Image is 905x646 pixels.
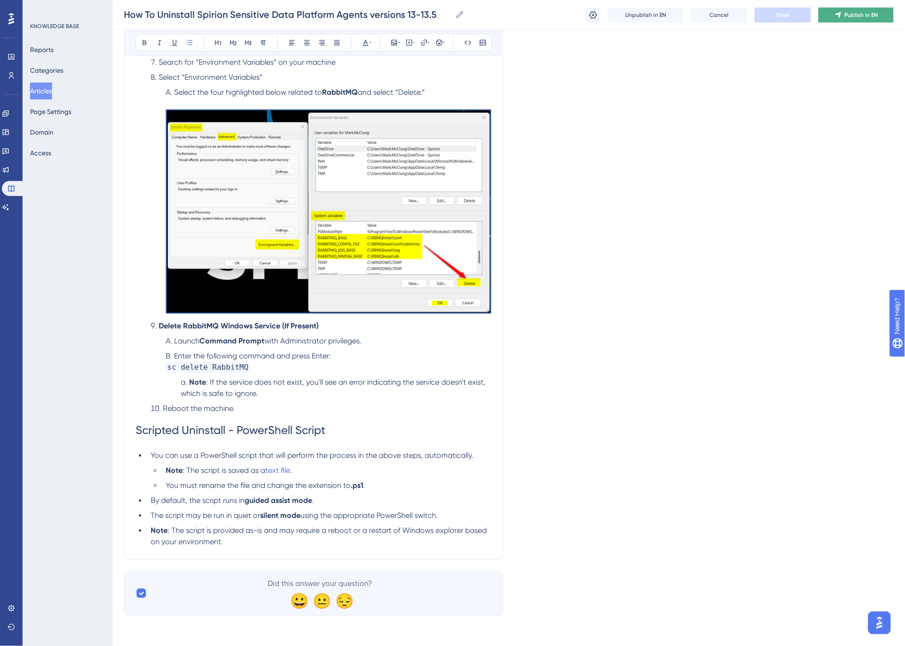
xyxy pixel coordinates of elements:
span: Did this answer your question? [268,578,373,590]
button: Cancel [691,8,747,23]
span: Scripted Uninstall - PowerShell Script [136,424,325,437]
span: Launch [174,337,199,346]
span: You must rename the file and change the extension to [166,481,351,490]
span: using the appropriate PowerShell switch. [300,511,438,520]
span: : The script is provided as-is and may require a reboot or a restart of Windows explorer based on... [151,526,489,547]
button: Domain [30,124,54,141]
div: 😀 [290,593,305,608]
strong: Command Prompt [199,337,264,346]
span: : If the service does not exist, you'll see an error indicating the service doesn't exist, which ... [181,378,487,398]
span: You can use a PowerShell script that will perform the process in the above steps, automatically. [151,451,474,460]
strong: silent mode [260,511,300,520]
div: KNOWLEDGE BASE [30,23,79,30]
span: Save [776,11,790,19]
button: Page Settings [30,103,71,120]
button: Unpublish in EN [608,8,683,23]
span: Search for “Environment Variables” on your machine [159,58,336,67]
span: Enter the following command and press Enter: [174,352,331,361]
span: and select “Delete.” [358,88,425,97]
span: The script may be run in quiet or [151,511,260,520]
span: : The script is saved as a [183,466,265,475]
div: 😔 [335,593,350,608]
button: Articles [30,83,52,99]
strong: guided assist mode [245,496,312,505]
a: text file [265,466,290,475]
span: sc delete RabbitMQ [166,362,250,373]
span: . [312,496,314,505]
span: . [290,466,292,475]
button: Categories [30,62,63,79]
strong: .ps1 [351,481,363,490]
span: Need Help? [22,2,59,14]
button: Publish in EN [819,8,894,23]
strong: Note [189,378,206,387]
button: Save [755,8,811,23]
strong: RabbitMQ [322,88,358,97]
span: . [363,481,365,490]
div: 😐 [313,593,328,608]
button: Reports [30,41,54,58]
span: Select “Environment Variables” [159,73,262,82]
strong: Delete RabbitMQ Windows Service (If Present) [159,322,319,331]
input: Article Name [124,8,452,21]
span: Select the four highlighted below related to [174,88,322,97]
span: Reboot the machine. [163,404,235,413]
span: Unpublish in EN [626,11,667,19]
button: Access [30,144,51,161]
span: Cancel [710,11,729,19]
strong: Note [166,466,183,475]
span: Publish in EN [845,11,878,19]
iframe: UserGuiding AI Assistant Launcher [866,609,894,637]
span: By default, the script runs in [151,496,245,505]
span: with Administrator privileges. [264,337,361,346]
strong: Note [151,526,168,535]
